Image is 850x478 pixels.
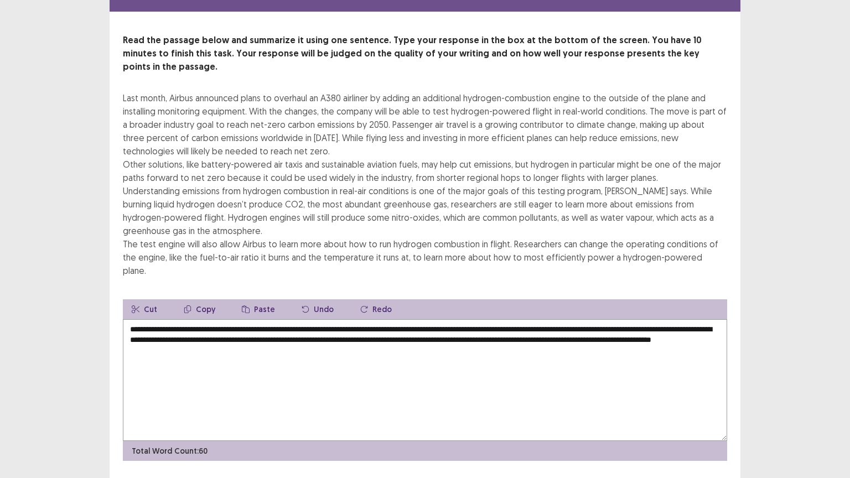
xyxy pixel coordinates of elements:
[123,34,727,74] p: Read the passage below and summarize it using one sentence. Type your response in the box at the ...
[293,299,343,319] button: Undo
[351,299,401,319] button: Redo
[132,445,208,457] p: Total Word Count: 60
[123,299,166,319] button: Cut
[123,91,727,277] div: Last month, Airbus announced plans to overhaul an A380 airliner by adding an additional hydrogen-...
[233,299,284,319] button: Paste
[175,299,224,319] button: Copy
